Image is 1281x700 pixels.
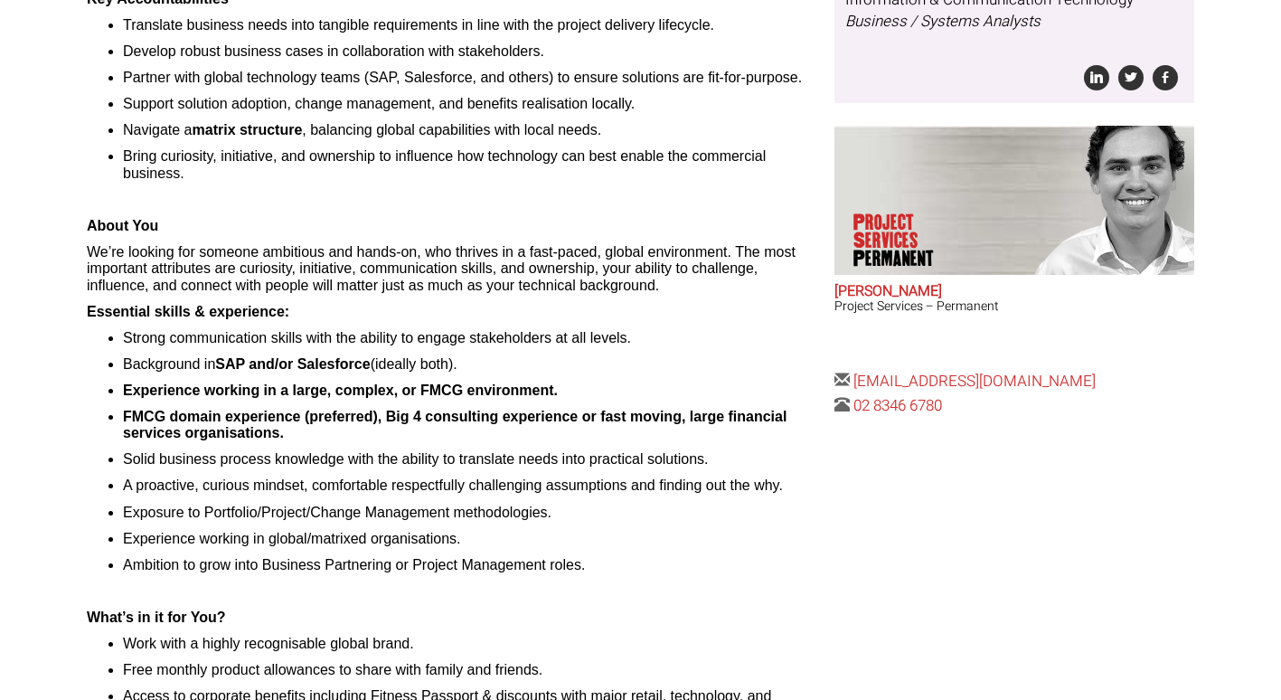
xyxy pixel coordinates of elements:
[123,451,821,468] li: Solid business process knowledge with the ability to translate needs into practical solutions.
[87,610,225,625] b: What’s in it for You?
[853,394,942,417] a: 02 8346 6780
[845,10,1041,33] i: Business / Systems Analysts
[853,250,980,268] span: Permanent
[215,356,370,372] b: SAP and/or Salesforce
[1021,126,1194,275] img: Sam McKay does Project Services Permanent
[123,383,558,398] b: Experience working in a large, complex, or FMCG environment.
[123,531,821,547] li: Experience working in global/matrixed organisations.
[123,478,821,494] li: A proactive, curious mindset, comfortable respectfully challenging assumptions and finding out th...
[87,244,821,294] p: We’re looking for someone ambitious and hands-on, who thrives in a fast-paced, global environment...
[123,330,821,346] li: Strong communication skills with the ability to engage stakeholders at all levels.
[87,304,289,319] b: Essential skills & experience:
[87,218,158,233] b: About You
[123,636,821,652] li: Work with a highly recognisable global brand.
[123,505,821,521] li: Exposure to Portfolio/Project/Change Management methodologies.
[123,96,821,112] li: Support solution adoption, change management, and benefits realisation locally.
[123,122,821,138] li: Navigate a , balancing global capabilities with local needs.
[123,409,786,440] b: FMCG domain experience (preferred), Big 4 consulting experience or fast moving, large financial s...
[123,557,821,573] li: Ambition to grow into Business Partnering or Project Management roles.
[123,70,821,86] li: Partner with global technology teams (SAP, Salesforce, and others) to ensure solutions are fit-fo...
[193,122,303,137] b: matrix structure
[853,213,980,268] p: Project Services
[123,17,821,33] li: Translate business needs into tangible requirements in line with the project delivery lifecycle.
[123,148,821,182] li: Bring curiosity, initiative, and ownership to influence how technology can best enable the commer...
[834,284,1194,300] h2: [PERSON_NAME]
[853,370,1096,393] a: [EMAIL_ADDRESS][DOMAIN_NAME]
[123,662,821,678] li: Free monthly product allowances to share with family and friends.
[123,43,821,60] li: Develop robust business cases in collaboration with stakeholders.
[834,299,1194,313] h3: Project Services – Permanent
[123,356,821,373] li: Background in (ideally both).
